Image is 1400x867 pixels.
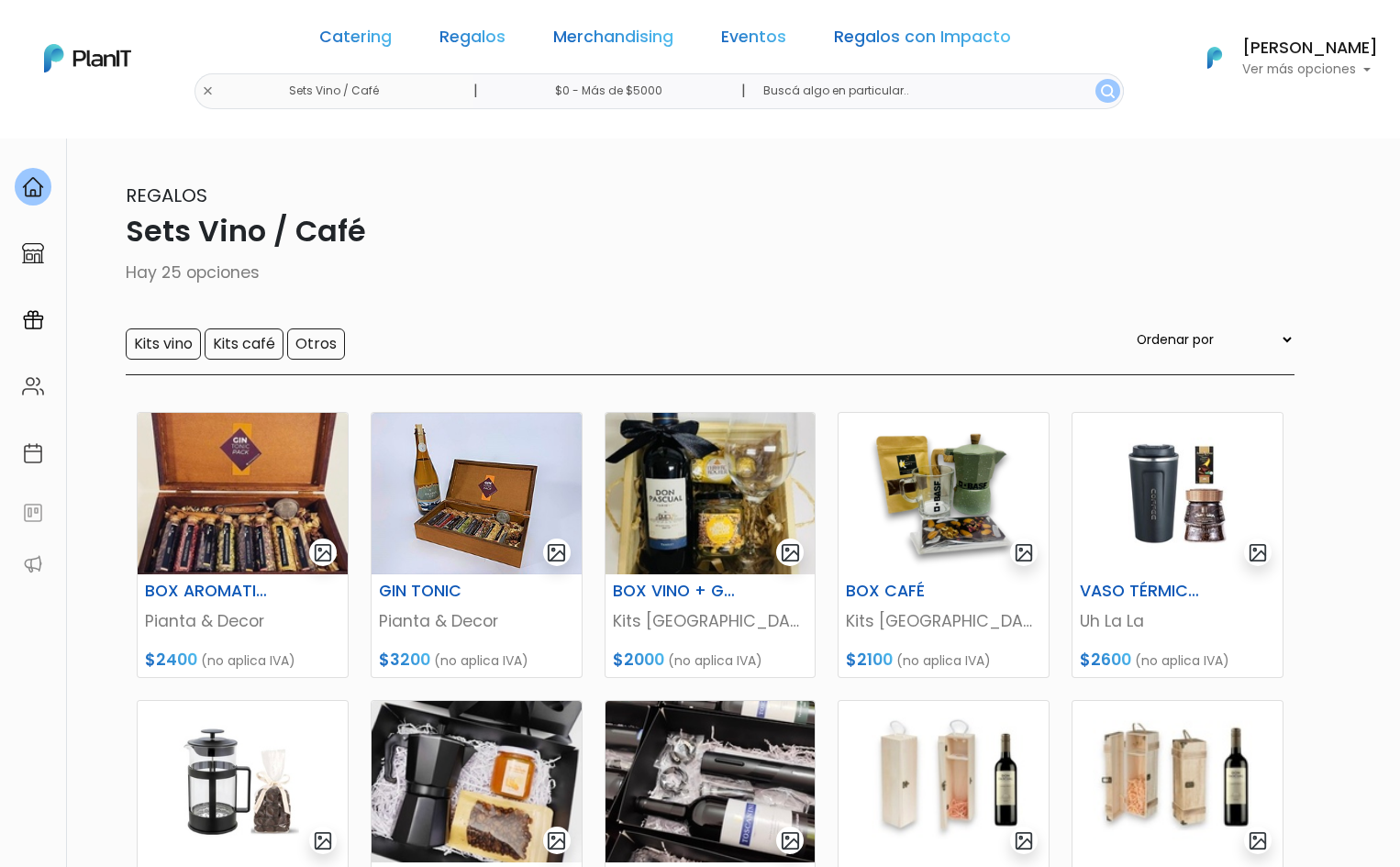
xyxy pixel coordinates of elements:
[106,182,1294,209] p: Regalos
[313,542,334,563] img: gallery-light
[741,80,746,102] p: |
[838,412,1050,678] a: gallery-light BOX CAFÉ Kits [GEOGRAPHIC_DATA] $2100 (no aplica IVA)
[1014,830,1035,851] img: gallery-light
[126,328,201,360] input: Kits vino
[287,328,345,360] input: Otros
[613,649,664,671] span: $2000
[201,651,295,670] span: (no aplica IVA)
[839,701,1049,862] img: thumb_6BD4B826-BE37-4176-84EE-1FCFABEABBC7.jpeg
[613,609,808,633] p: Kits [GEOGRAPHIC_DATA]
[473,80,478,102] p: |
[368,582,513,601] h6: GIN TONIC
[846,649,893,671] span: $2100
[605,412,817,678] a: gallery-light BOX VINO + GLOBO Kits [GEOGRAPHIC_DATA] $2000 (no aplica IVA)
[44,44,131,72] img: PlanIt Logo
[896,651,991,670] span: (no aplica IVA)
[1080,609,1275,633] p: Uh La La
[22,553,44,575] img: partners-52edf745621dab592f3b2c58e3bca9d71375a7ef29c3b500c9f145b62cc070d4.svg
[372,701,582,862] img: thumb_B7FB5C8B-00A8-4CAF-904C-FC23643FBBE2.jpeg
[780,830,801,851] img: gallery-light
[846,609,1041,633] p: Kits [GEOGRAPHIC_DATA]
[439,29,506,51] a: Regalos
[834,29,1011,51] a: Regalos con Impacto
[606,701,816,862] img: thumb_1FC5AA0F-4315-4F37-BDED-CB1509ED8A1C.jpeg
[553,29,673,51] a: Merchandising
[1080,649,1131,671] span: $2600
[106,209,1294,253] p: Sets Vino / Café
[22,242,44,264] img: marketplace-4ceaa7011d94191e9ded77b95e3339b90024bf715f7c57f8cf31f2d8c509eaba.svg
[379,649,430,671] span: $3200
[1242,63,1378,76] p: Ver más opciones
[138,413,348,574] img: thumb_3D613B9E-257D-496E-809C-DD8AC02A4CB4.jpeg
[1248,830,1269,851] img: gallery-light
[546,542,567,563] img: gallery-light
[134,582,279,601] h6: BOX AROMATIZADOR GIN
[839,413,1049,574] img: thumb_2000___2000-Photoroom__49_.png
[1194,38,1235,78] img: PlanIt Logo
[780,542,801,563] img: gallery-light
[22,502,44,524] img: feedback-78b5a0c8f98aac82b08bfc38622c3050aee476f2c9584af64705fc4e61158814.svg
[22,309,44,331] img: campaigns-02234683943229c281be62815700db0a1741e53638e28bf9629b52c665b00959.svg
[319,29,392,51] a: Catering
[106,261,1294,284] p: Hay 25 opciones
[379,609,574,633] p: Pianta & Decor
[372,413,582,574] img: thumb_WhatsApp_Image_2021-10-06_at_12.35.42.jpeg
[138,701,348,862] img: thumb_C14F583B-8ACB-4322-A191-B199E8EE9A61.jpeg
[1183,34,1378,82] button: PlanIt Logo [PERSON_NAME] Ver más opciones
[1242,40,1378,57] h6: [PERSON_NAME]
[205,328,283,360] input: Kits café
[371,412,583,678] a: gallery-light GIN TONIC Pianta & Decor $3200 (no aplica IVA)
[668,651,762,670] span: (no aplica IVA)
[749,73,1124,109] input: Buscá algo en particular..
[1072,412,1283,678] a: gallery-light VASO TÉRMICO + CAFÉ Uh La La $2600 (no aplica IVA)
[1069,582,1214,601] h6: VASO TÉRMICO + CAFÉ
[1248,542,1269,563] img: gallery-light
[22,176,44,198] img: home-e721727adea9d79c4d83392d1f703f7f8bce08238fde08b1acbfd93340b81755.svg
[137,412,349,678] a: gallery-light BOX AROMATIZADOR GIN Pianta & Decor $2400 (no aplica IVA)
[1072,413,1283,574] img: thumb_image-Photoroom__2_.jpg
[546,830,567,851] img: gallery-light
[202,85,214,97] img: close-6986928ebcb1d6c9903e3b54e860dbc4d054630f23adef3a32610726dff6a82b.svg
[602,582,747,601] h6: BOX VINO + GLOBO
[145,609,340,633] p: Pianta & Decor
[313,830,334,851] img: gallery-light
[22,375,44,397] img: people-662611757002400ad9ed0e3c099ab2801c6687ba6c219adb57efc949bc21e19d.svg
[1135,651,1229,670] span: (no aplica IVA)
[1072,701,1283,862] img: thumb_861F3D61-D57B-449B-8FF5-08E309B01CB4.jpeg
[1101,84,1115,98] img: search_button-432b6d5273f82d61273b3651a40e1bd1b912527efae98b1b7a1b2c0702e16a8d.svg
[145,649,197,671] span: $2400
[606,413,816,574] img: thumb_A66A2285-7467-4D08-89A6-6D03816AF6F6.jpeg
[434,651,528,670] span: (no aplica IVA)
[22,442,44,464] img: calendar-87d922413cdce8b2cf7b7f5f62616a5cf9e4887200fb71536465627b3292af00.svg
[1014,542,1035,563] img: gallery-light
[721,29,786,51] a: Eventos
[835,582,980,601] h6: BOX CAFÉ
